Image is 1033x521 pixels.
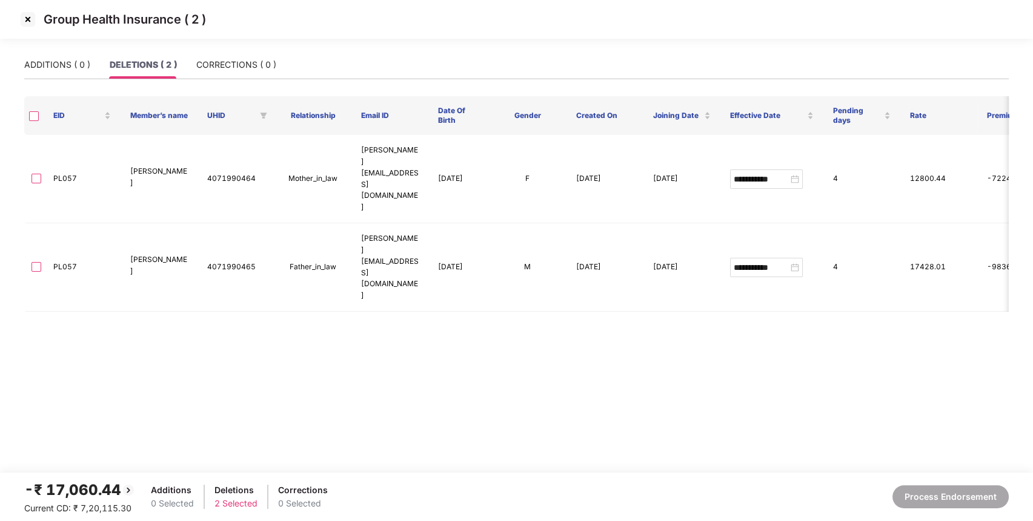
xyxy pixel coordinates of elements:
[44,96,121,135] th: EID
[110,58,177,71] div: DELETIONS ( 2 )
[24,479,136,502] div: -₹ 17,060.44
[643,223,720,312] td: [DATE]
[892,485,1009,508] button: Process Endorsement
[900,223,977,312] td: 17428.01
[121,96,198,135] th: Member’s name
[214,497,257,510] div: 2 Selected
[151,497,194,510] div: 0 Selected
[566,96,643,135] th: Created On
[151,483,194,497] div: Additions
[274,223,351,312] td: Father_in_law
[428,223,489,312] td: [DATE]
[900,96,977,135] th: Rate
[833,106,882,125] span: Pending days
[214,483,257,497] div: Deletions
[207,111,255,120] span: UHID
[278,497,328,510] div: 0 Selected
[18,10,38,29] img: svg+xml;base64,PHN2ZyBpZD0iQ3Jvc3MtMzJ4MzIiIHhtbG5zPSJodHRwOi8vd3d3LnczLm9yZy8yMDAwL3N2ZyIgd2lkdG...
[566,135,643,223] td: [DATE]
[274,135,351,223] td: Mother_in_law
[53,111,102,120] span: EID
[198,135,274,223] td: 4071990464
[730,111,805,120] span: Effective Date
[351,96,428,135] th: Email ID
[823,135,900,223] td: 4
[130,166,188,189] p: [PERSON_NAME]
[900,135,977,223] td: 12800.44
[351,135,428,223] td: [PERSON_NAME][EMAIL_ADDRESS][DOMAIN_NAME]
[823,96,900,135] th: Pending days
[196,58,276,71] div: CORRECTIONS ( 0 )
[198,223,274,312] td: 4071990465
[720,96,823,135] th: Effective Date
[351,223,428,312] td: [PERSON_NAME][EMAIL_ADDRESS][DOMAIN_NAME]
[274,96,351,135] th: Relationship
[823,223,900,312] td: 4
[643,135,720,223] td: [DATE]
[428,96,489,135] th: Date Of Birth
[653,111,702,120] span: Joining Date
[489,135,566,223] td: F
[121,483,136,497] img: svg+xml;base64,PHN2ZyBpZD0iQmFjay0yMHgyMCIgeG1sbnM9Imh0dHA6Ly93d3cudzMub3JnLzIwMDAvc3ZnIiB3aWR0aD...
[44,12,206,27] p: Group Health Insurance ( 2 )
[489,223,566,312] td: M
[643,96,720,135] th: Joining Date
[130,254,188,277] p: [PERSON_NAME]
[24,503,131,513] span: Current CD: ₹ 7,20,115.30
[489,96,566,135] th: Gender
[257,108,270,123] span: filter
[428,135,489,223] td: [DATE]
[260,112,267,119] span: filter
[24,58,90,71] div: ADDITIONS ( 0 )
[44,223,121,312] td: PL057
[44,135,121,223] td: PL057
[278,483,328,497] div: Corrections
[566,223,643,312] td: [DATE]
